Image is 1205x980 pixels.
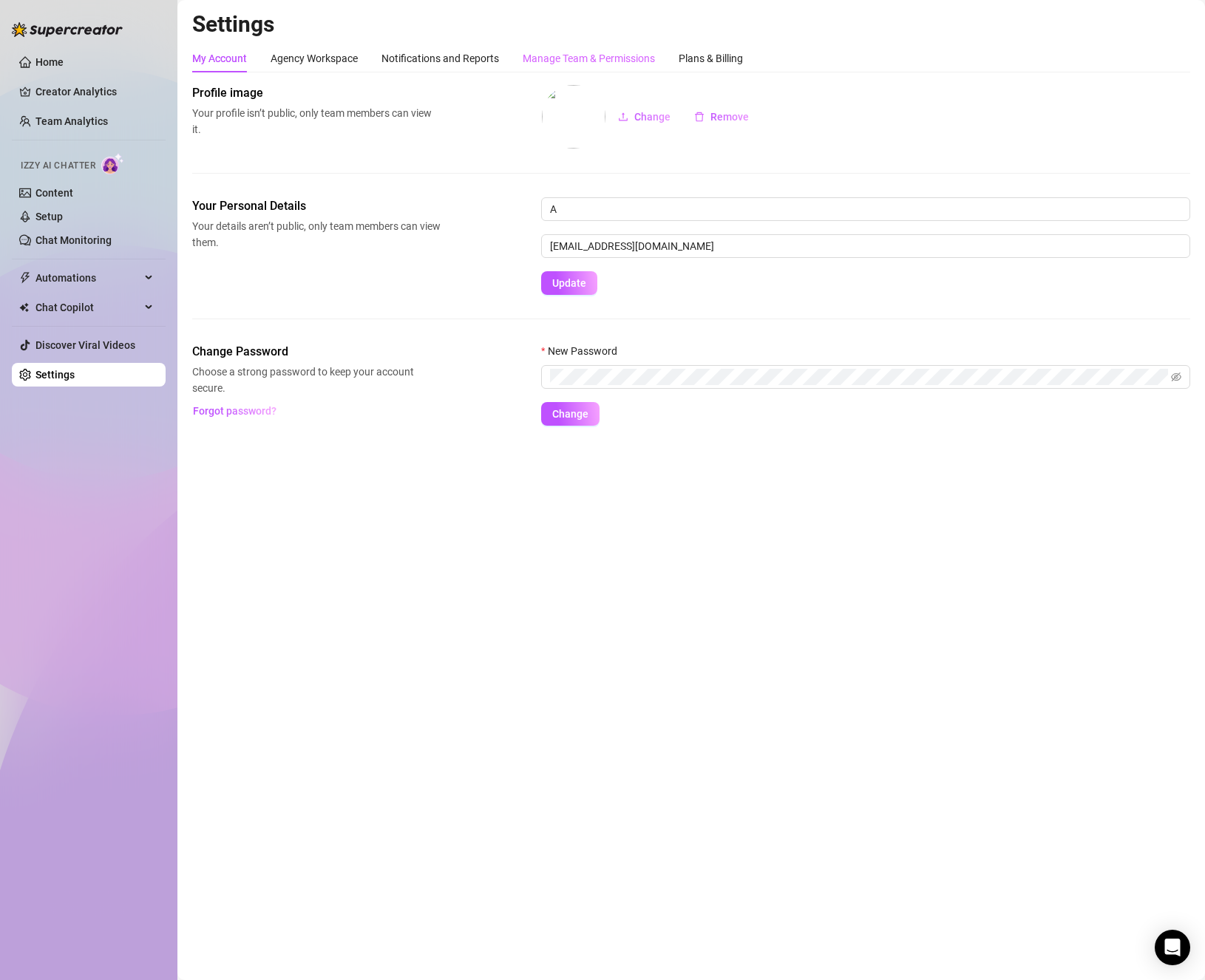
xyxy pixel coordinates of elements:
span: Choose a strong password to keep your account secure. [192,364,441,396]
span: eye-invisible [1171,372,1181,382]
span: upload [618,112,628,122]
a: Discover Viral Videos [35,339,135,351]
span: thunderbolt [19,272,31,284]
a: Chat Monitoring [35,234,112,246]
span: Change Password [192,343,441,361]
span: Change [552,408,588,420]
span: Profile image [192,84,441,102]
span: Chat Copilot [35,296,140,319]
input: Enter new email [541,234,1190,258]
div: Manage Team & Permissions [523,50,655,67]
span: Automations [35,266,140,290]
div: Open Intercom Messenger [1155,930,1190,965]
a: Settings [35,369,75,381]
img: Chat Copilot [19,302,29,313]
div: Plans & Billing [679,50,743,67]
span: delete [694,112,705,122]
a: Setup [35,211,63,222]
span: Remove [710,111,749,123]
div: My Account [192,50,247,67]
img: profilePics%2FziTcveXAf0V3F9yvoqddEdByV0p2.jpeg [542,85,605,149]
input: Enter name [541,197,1190,221]
a: Content [35,187,73,199]
span: Your Personal Details [192,197,441,215]
span: Forgot password? [193,405,276,417]
button: Change [606,105,682,129]
button: Update [541,271,597,295]
span: Change [634,111,671,123]
input: New Password [550,369,1168,385]
a: Home [35,56,64,68]
span: Izzy AI Chatter [21,159,95,173]
button: Change [541,402,600,426]
a: Team Analytics [35,115,108,127]
h2: Settings [192,10,1190,38]
a: Creator Analytics [35,80,154,103]
img: AI Chatter [101,153,124,174]
button: Remove [682,105,761,129]
span: Your profile isn’t public, only team members can view it. [192,105,441,137]
button: Forgot password? [192,399,276,423]
span: Update [552,277,586,289]
div: Notifications and Reports [381,50,499,67]
div: Agency Workspace [271,50,358,67]
img: logo-BBDzfeDw.svg [12,22,123,37]
label: New Password [541,343,627,359]
span: Your details aren’t public, only team members can view them. [192,218,441,251]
